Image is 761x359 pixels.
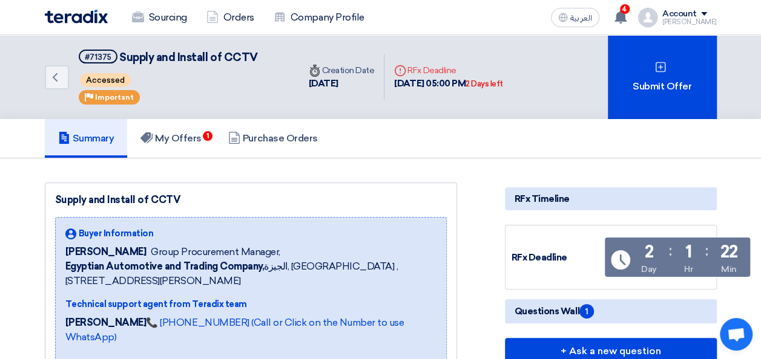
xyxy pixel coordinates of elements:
[65,259,437,288] span: الجيزة, [GEOGRAPHIC_DATA] ,[STREET_ADDRESS][PERSON_NAME]
[669,240,672,262] div: :
[95,93,134,102] span: Important
[551,8,599,27] button: العربية
[721,263,737,276] div: Min
[608,35,717,119] div: Submit Offer
[394,77,503,91] div: [DATE] 05:00 PM
[638,8,657,27] img: profile_test.png
[228,132,318,144] h5: Purchase Orders
[79,227,154,240] span: Buyer Information
[641,263,657,276] div: Day
[203,131,212,141] span: 1
[394,64,503,77] div: RFx Deadline
[705,240,708,262] div: :
[512,251,602,265] div: RFx Deadline
[720,244,737,260] div: 22
[85,53,111,61] div: #71375
[662,19,717,25] div: [PERSON_NAME]
[45,10,108,24] img: Teradix logo
[65,245,147,259] span: [PERSON_NAME]
[644,244,653,260] div: 2
[151,245,280,259] span: Group Procurement Manager,
[79,50,258,65] h5: Supply and Install of CCTV
[65,298,437,311] div: Technical support agent from Teradix team
[505,187,717,210] div: RFx Timeline
[65,317,404,343] a: 📞 [PHONE_NUMBER] (Call or Click on the Number to use WhatsApp)
[309,64,375,77] div: Creation Date
[122,4,197,31] a: Sourcing
[685,244,691,260] div: 1
[620,4,630,14] span: 4
[65,260,265,272] b: Egyptian Automotive and Trading Company,
[215,119,331,158] a: Purchase Orders
[579,304,594,319] span: 1
[45,119,128,158] a: Summary
[65,317,147,328] strong: [PERSON_NAME]
[58,132,114,144] h5: Summary
[119,51,258,64] span: Supply and Install of CCTV
[570,14,592,22] span: العربية
[684,263,693,276] div: Hr
[80,73,131,87] span: Accessed
[127,119,215,158] a: My Offers1
[197,4,264,31] a: Orders
[720,318,753,351] div: Open chat
[264,4,374,31] a: Company Profile
[55,193,447,207] div: Supply and Install of CCTV
[515,304,594,319] span: Questions Wall
[662,9,697,19] div: Account
[309,77,375,91] div: [DATE]
[140,132,202,144] h5: My Offers
[466,78,503,90] div: 2 Days left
